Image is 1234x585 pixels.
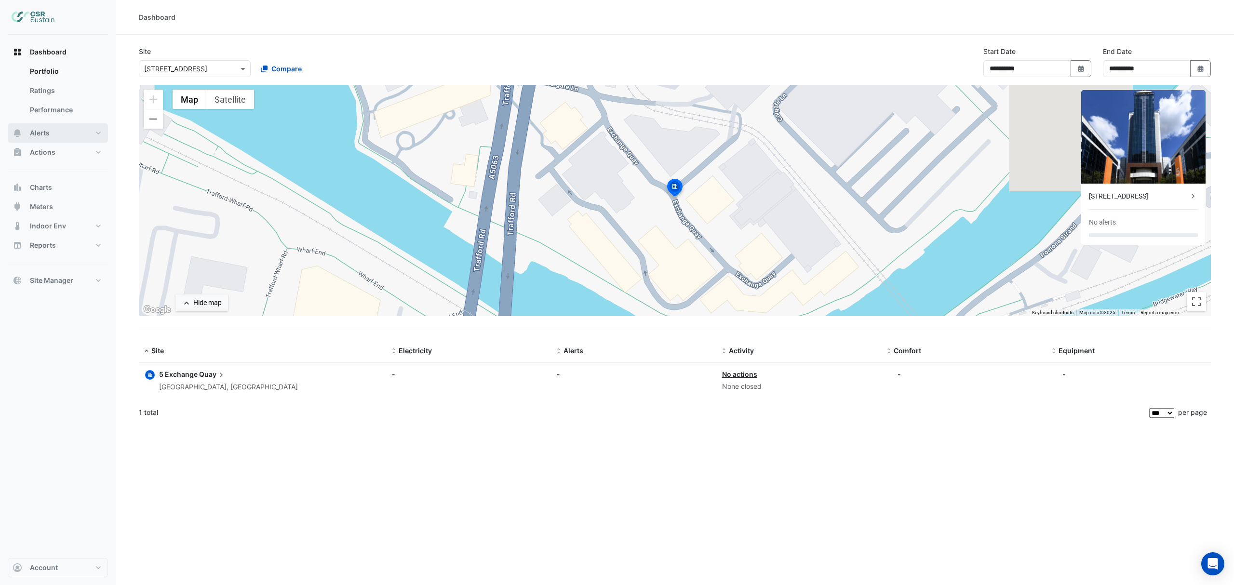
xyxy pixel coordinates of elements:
div: Hide map [193,298,222,308]
app-icon: Indoor Env [13,221,22,231]
app-icon: Reports [13,240,22,250]
fa-icon: Select Date [1077,65,1086,73]
img: Company Logo [12,8,55,27]
button: Show satellite imagery [206,90,254,109]
label: End Date [1103,46,1132,56]
span: per page [1178,408,1207,416]
span: Electricity [399,346,432,355]
button: Charts [8,178,108,197]
span: Map data ©2025 [1079,310,1115,315]
div: - [557,369,710,379]
button: Site Manager [8,271,108,290]
app-icon: Alerts [13,128,22,138]
div: [STREET_ADDRESS] [1089,191,1188,201]
div: Dashboard [139,12,175,22]
span: Dashboard [30,47,67,57]
a: Portfolio [22,62,108,81]
a: Report a map error [1140,310,1179,315]
button: Hide map [175,294,228,311]
button: Indoor Env [8,216,108,236]
div: Open Intercom Messenger [1201,552,1224,575]
fa-icon: Select Date [1196,65,1205,73]
button: Alerts [8,123,108,143]
button: Toggle fullscreen view [1187,292,1206,311]
div: - [392,369,545,379]
span: Indoor Env [30,221,66,231]
img: Google [141,304,173,316]
a: Ratings [22,81,108,100]
label: Site [139,46,151,56]
span: Meters [30,202,53,212]
div: - [898,369,901,379]
a: Open this area in Google Maps (opens a new window) [141,304,173,316]
app-icon: Charts [13,183,22,192]
button: Actions [8,143,108,162]
label: Start Date [983,46,1016,56]
div: [GEOGRAPHIC_DATA], [GEOGRAPHIC_DATA] [159,382,298,393]
span: Quay [199,369,226,380]
div: 1 total [139,400,1147,425]
a: No actions [722,370,757,378]
button: Zoom in [144,90,163,109]
span: Actions [30,147,55,157]
img: 5 Exchange Quay [1081,90,1206,184]
span: Alerts [30,128,50,138]
span: Account [30,563,58,572]
img: site-pin-selected.svg [664,177,685,200]
div: None closed [722,381,875,392]
span: Site Manager [30,276,73,285]
app-icon: Site Manager [13,276,22,285]
app-icon: Actions [13,147,22,157]
a: Performance [22,100,108,120]
button: Account [8,558,108,577]
span: Reports [30,240,56,250]
span: Charts [30,183,52,192]
span: Compare [271,64,302,74]
div: - [1062,369,1066,379]
app-icon: Meters [13,202,22,212]
a: Terms (opens in new tab) [1121,310,1135,315]
span: Equipment [1059,346,1095,355]
button: Keyboard shortcuts [1032,309,1073,316]
div: No alerts [1089,217,1116,227]
button: Reports [8,236,108,255]
button: Zoom out [144,109,163,129]
app-icon: Dashboard [13,47,22,57]
button: Meters [8,197,108,216]
span: 5 Exchange [159,370,198,378]
span: Alerts [563,346,583,355]
span: Activity [729,346,754,355]
button: Compare [255,60,308,77]
div: Dashboard [8,62,108,123]
span: Site [151,346,164,355]
span: Comfort [894,346,921,355]
button: Show street map [173,90,206,109]
button: Dashboard [8,42,108,62]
